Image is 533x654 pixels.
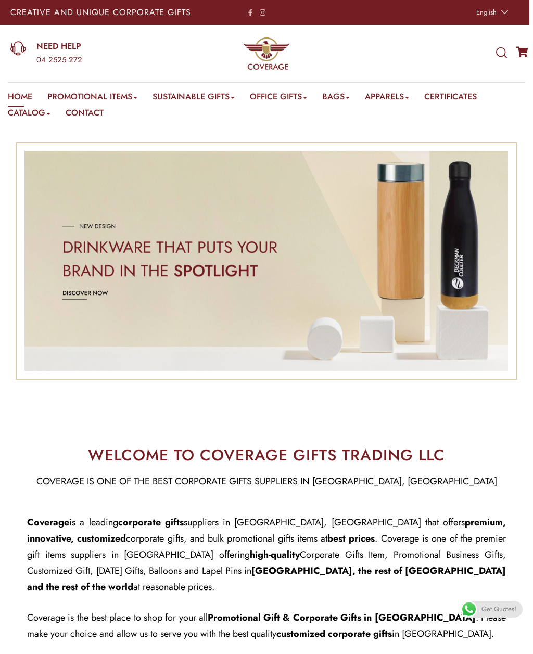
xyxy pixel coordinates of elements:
[27,516,69,529] strong: Coverage
[8,107,50,123] a: Catalog
[133,580,214,594] span: at reasonable prices.
[27,611,208,624] span: Coverage is the best place to shop for your all
[327,532,375,545] span: best prices
[36,54,82,66] a: 04 2525 272
[24,151,508,371] img: 1
[66,107,104,123] a: Contact
[424,91,477,107] a: Certificates
[250,548,300,561] span: high-quality
[365,91,409,107] a: Apparels
[118,516,184,529] span: corporate gifts
[69,516,118,529] span: is a leading
[24,151,509,371] div: Image Carousel
[27,564,506,594] span: [GEOGRAPHIC_DATA], the rest of [GEOGRAPHIC_DATA] and the rest of the world
[250,91,307,107] a: Office Gifts
[153,91,235,107] a: Sustainable Gifts
[27,447,506,463] h2: WELCOME TO COVERAGE GIFTS TRADING LLC​
[392,627,494,640] span: in [GEOGRAPHIC_DATA].
[276,627,392,640] span: customized corporate gifts
[24,151,508,371] div: 1 / 3
[36,41,173,52] a: NEED HELP
[476,7,497,17] span: English
[322,91,350,107] a: Bags
[471,5,511,20] a: English
[208,611,476,624] span: Promotional Gift & Corporate Gifts in [GEOGRAPHIC_DATA]
[27,611,506,640] span: . Please make your choice and allow us to serve you with the best quality
[8,91,32,107] a: Home
[27,473,506,490] p: COVERAGE IS ONE OF THE BEST CORPORATE GIFTS SUPPLIERS IN [GEOGRAPHIC_DATA], [GEOGRAPHIC_DATA]
[47,91,137,107] a: Promotional Items
[184,516,465,529] span: suppliers in [GEOGRAPHIC_DATA], [GEOGRAPHIC_DATA] that offers
[10,8,208,17] p: Creative and Unique Corporate Gifts
[481,601,516,618] span: Get Quotes!
[126,532,327,545] span: corporate gifts, and bulk promotional gifts items at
